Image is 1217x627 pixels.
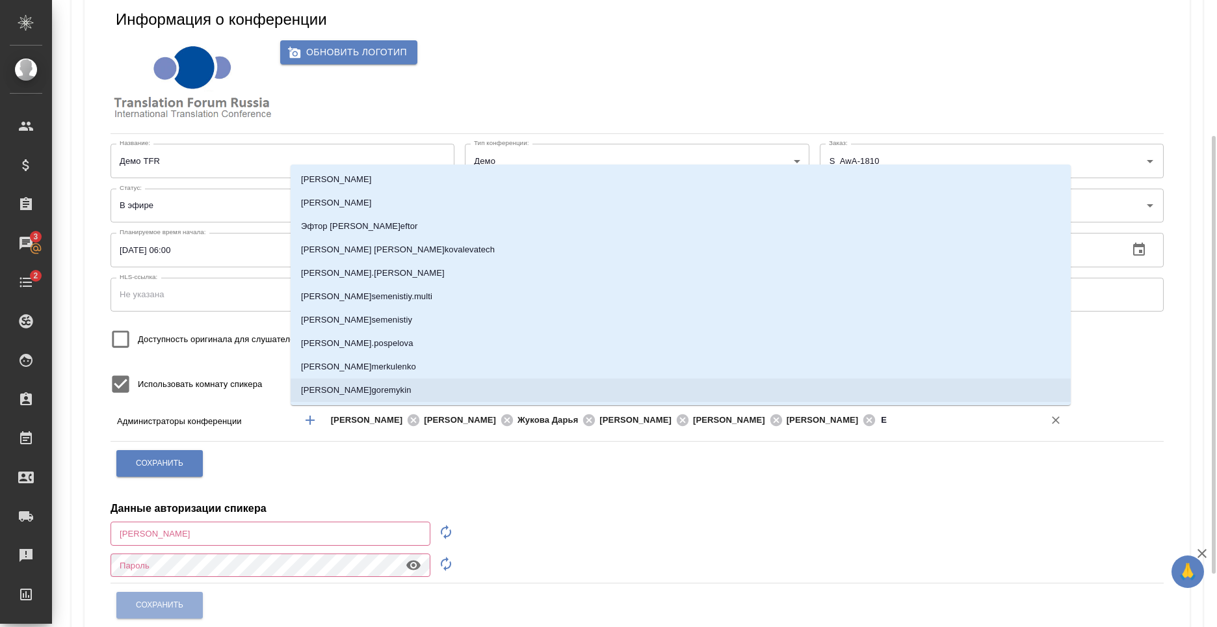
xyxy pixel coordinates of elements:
div: [PERSON_NAME] [693,412,787,428]
a: 2 [3,266,49,299]
li: [PERSON_NAME] [291,168,1071,191]
button: Очистить [1047,411,1065,429]
input: Не указано [111,522,430,545]
span: 🙏 [1177,558,1199,585]
img: 68924a8d40b0703c02b114f7.png [111,40,274,124]
button: Open [1141,152,1159,170]
input: Не указана [111,278,454,312]
span: 3 [25,230,46,243]
button: 🙏 [1171,555,1204,588]
li: [PERSON_NAME]semenistiy.multi [291,285,1071,308]
a: 3 [3,227,49,260]
span: Сохранить [136,458,183,469]
label: Обновить логотип [280,40,417,64]
li: [PERSON_NAME].pospelova [291,332,1071,355]
span: [PERSON_NAME] [693,414,773,427]
li: Эфтор [PERSON_NAME]eftor [291,215,1071,238]
h5: Информация о конференции [116,9,327,30]
span: 2 [25,269,46,282]
li: [PERSON_NAME] [PERSON_NAME]kovalevatech [291,238,1071,261]
button: Сохранить [116,450,203,477]
span: [PERSON_NAME] [599,414,679,427]
li: [PERSON_NAME]semenistiy [291,308,1071,332]
li: [PERSON_NAME]goremykin [291,379,1071,402]
div: Жукова Дарья [517,412,599,428]
h4: Данные авторизации спикера [111,501,267,516]
span: [PERSON_NAME] [424,414,504,427]
button: Добавить менеджера [294,405,326,436]
button: Close [1064,419,1066,421]
span: Доступность оригинала для слушателей [138,333,300,346]
span: Обновить логотип [291,44,407,60]
p: Администраторы конференции [117,415,291,428]
li: [PERSON_NAME] [291,191,1071,215]
div: [PERSON_NAME] [424,412,517,428]
div: [PERSON_NAME] [331,412,425,428]
button: Open [1141,196,1159,215]
div: [PERSON_NAME] [787,412,880,428]
li: [PERSON_NAME].[PERSON_NAME] [291,261,1071,285]
div: [PERSON_NAME] [599,412,693,428]
div: В эфире [111,189,454,222]
li: [PERSON_NAME] ЮРИДИЧЕСКИЙ [PERSON_NAME] p.matyukova_legal [291,402,1071,425]
span: [PERSON_NAME] [331,414,411,427]
input: Не указан [111,144,454,178]
span: [PERSON_NAME] [787,414,867,427]
div: Демо [465,144,809,178]
li: [PERSON_NAME]merkulenko [291,355,1071,379]
input: Не указано [111,233,409,267]
span: Жукова Дарья [517,414,586,427]
span: Использовать комнату спикера [138,378,262,391]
